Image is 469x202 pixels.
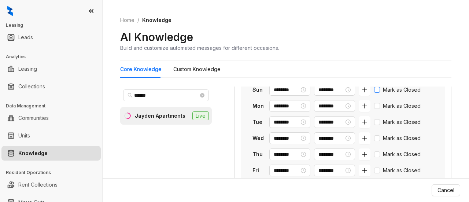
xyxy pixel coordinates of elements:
div: Wed [252,134,266,142]
h3: Data Management [6,103,102,109]
a: Knowledge [18,146,48,161]
span: plus [362,103,368,109]
a: Home [119,16,136,24]
a: Units [18,128,30,143]
div: Custom Knowledge [173,65,221,73]
div: Fri [252,166,266,175]
a: Leads [18,30,33,45]
li: Communities [1,111,101,125]
a: Collections [18,79,45,94]
div: Thu [252,150,266,158]
span: close-circle [200,93,204,98]
a: Communities [18,111,49,125]
h3: Leasing [6,22,102,29]
div: Sun [252,86,266,94]
span: Mark as Closed [380,118,424,126]
span: Mark as Closed [380,102,424,110]
span: Mark as Closed [380,86,424,94]
span: plus [362,168,368,173]
h3: Resident Operations [6,169,102,176]
li: Leads [1,30,101,45]
a: Rent Collections [18,177,58,192]
li: Units [1,128,101,143]
div: Mon [252,102,266,110]
span: Live [192,111,209,120]
h2: AI Knowledge [120,30,193,44]
li: / [137,16,139,24]
span: search [128,93,133,98]
span: plus [362,151,368,157]
li: Collections [1,79,101,94]
div: Tue [252,118,266,126]
div: Jayden Apartments [135,112,185,120]
span: Mark as Closed [380,166,424,175]
li: Rent Collections [1,177,101,192]
span: Mark as Closed [380,134,424,142]
span: Knowledge [142,17,171,23]
div: Core Knowledge [120,65,162,73]
img: logo [7,6,13,16]
span: plus [362,87,368,93]
li: Knowledge [1,146,101,161]
li: Leasing [1,62,101,76]
span: plus [362,135,368,141]
a: Leasing [18,62,37,76]
div: Build and customize automated messages for different occasions. [120,44,279,52]
span: Mark as Closed [380,150,424,158]
span: plus [362,119,368,125]
h3: Analytics [6,54,102,60]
